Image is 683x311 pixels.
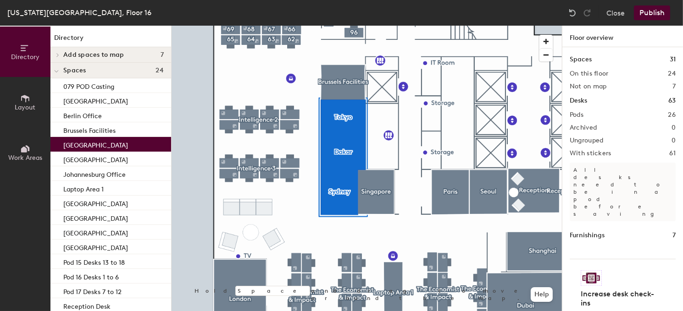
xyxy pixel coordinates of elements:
span: Layout [15,104,36,111]
span: Work Areas [8,154,42,162]
h1: 31 [670,55,676,65]
h1: 63 [668,96,676,106]
p: [GEOGRAPHIC_DATA] [63,227,128,237]
h2: Archived [570,124,597,131]
span: 7 [161,51,164,59]
p: [GEOGRAPHIC_DATA] [63,212,128,223]
h1: 7 [672,230,676,240]
h2: On this floor [570,70,609,77]
h2: 26 [668,111,676,119]
button: Close [606,5,625,20]
span: Spaces [63,67,86,74]
h2: 24 [668,70,676,77]
p: Reception Desk [63,300,111,311]
p: [GEOGRAPHIC_DATA] [63,95,128,105]
img: Undo [568,8,577,17]
div: [US_STATE][GEOGRAPHIC_DATA], Floor 16 [7,7,151,18]
p: Brussels Facilities [63,124,116,135]
p: 079 POD Casting [63,80,114,91]
p: Pod 16 Desks 1 to 6 [63,271,119,281]
h2: 0 [672,137,676,144]
p: [GEOGRAPHIC_DATA] [63,153,128,164]
p: Pod 15 Desks 13 to 18 [63,256,125,267]
button: Publish [634,5,670,20]
span: Directory [11,53,39,61]
span: Add spaces to map [63,51,124,59]
p: [GEOGRAPHIC_DATA] [63,241,128,252]
span: 24 [155,67,164,74]
img: Sticker logo [581,270,602,286]
p: [GEOGRAPHIC_DATA] [63,197,128,208]
h1: Spaces [570,55,592,65]
h4: Increase desk check-ins [581,289,659,308]
h2: 0 [672,124,676,131]
p: [GEOGRAPHIC_DATA] [63,139,128,149]
p: All desks need to be in a pod before saving [570,163,676,221]
p: Berlin Office [63,109,102,120]
p: Johannesburg Office [63,168,126,179]
h1: Desks [570,96,587,106]
h2: With stickers [570,150,611,157]
h2: Ungrouped [570,137,604,144]
img: Redo [583,8,592,17]
p: Pod 17 Desks 7 to 12 [63,285,122,296]
h2: Not on map [570,83,607,90]
button: Help [531,287,553,302]
h1: Floor overview [562,26,683,47]
h1: Furnishings [570,230,605,240]
h2: Pods [570,111,583,119]
p: Laptop Area 1 [63,183,104,193]
h2: 61 [669,150,676,157]
h1: Directory [50,33,171,47]
h2: 7 [672,83,676,90]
